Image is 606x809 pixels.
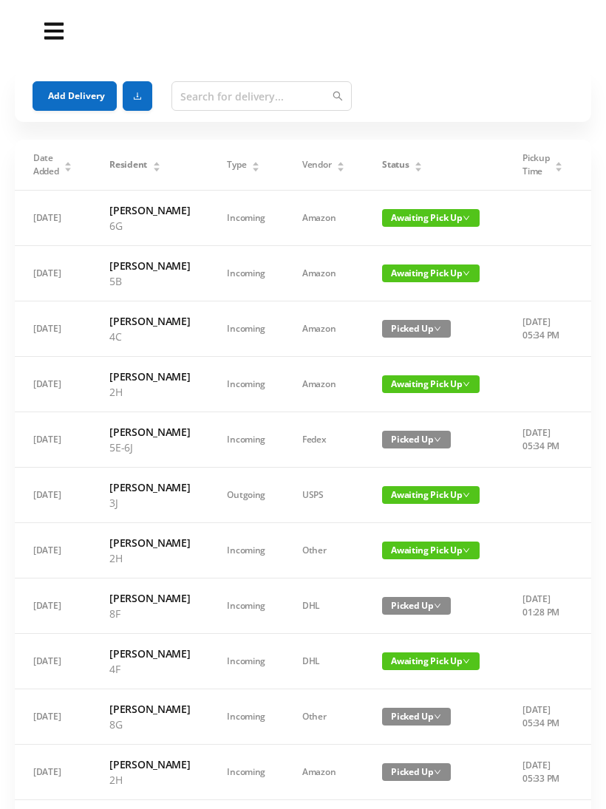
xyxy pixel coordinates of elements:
div: Sort [64,160,72,168]
span: Picked Up [382,597,451,615]
td: [DATE] [15,246,91,301]
span: Awaiting Pick Up [382,375,480,393]
div: Sort [554,160,563,168]
td: Incoming [208,578,284,634]
i: icon: down [434,713,441,720]
td: Amazon [284,301,364,357]
i: icon: down [434,325,441,332]
p: 2H [109,772,190,788]
td: Incoming [208,301,284,357]
span: Status [382,158,409,171]
i: icon: caret-up [252,160,260,164]
td: Amazon [284,191,364,246]
td: Amazon [284,745,364,800]
td: Incoming [208,246,284,301]
i: icon: down [434,436,441,443]
td: [DATE] [15,357,91,412]
i: icon: caret-up [337,160,345,164]
span: Picked Up [382,763,451,781]
h6: [PERSON_NAME] [109,424,190,440]
p: 8F [109,606,190,621]
i: icon: caret-up [64,160,72,164]
td: Incoming [208,523,284,578]
td: Outgoing [208,468,284,523]
td: DHL [284,634,364,689]
i: icon: down [463,380,470,388]
span: Vendor [302,158,331,171]
button: Add Delivery [33,81,117,111]
i: icon: down [463,214,470,222]
td: [DATE] [15,578,91,634]
span: Picked Up [382,320,451,338]
i: icon: caret-down [64,165,72,170]
span: Picked Up [382,431,451,448]
div: Sort [336,160,345,168]
td: [DATE] [15,191,91,246]
i: icon: caret-up [555,160,563,164]
p: 2H [109,550,190,566]
td: [DATE] 05:34 PM [504,301,582,357]
p: 4C [109,329,190,344]
td: [DATE] 05:34 PM [504,412,582,468]
i: icon: down [463,547,470,554]
span: Awaiting Pick Up [382,486,480,504]
i: icon: down [434,768,441,776]
h6: [PERSON_NAME] [109,701,190,717]
h6: [PERSON_NAME] [109,590,190,606]
span: Awaiting Pick Up [382,209,480,227]
i: icon: caret-down [152,165,160,170]
span: Type [227,158,246,171]
td: Incoming [208,634,284,689]
td: [DATE] 05:34 PM [504,689,582,745]
p: 5E-6J [109,440,190,455]
p: 8G [109,717,190,732]
div: Sort [152,160,161,168]
h6: [PERSON_NAME] [109,258,190,273]
td: Incoming [208,689,284,745]
i: icon: caret-up [152,160,160,164]
i: icon: down [434,602,441,610]
td: Amazon [284,357,364,412]
td: [DATE] [15,523,91,578]
p: 3J [109,495,190,511]
span: Picked Up [382,708,451,726]
td: [DATE] [15,301,91,357]
td: [DATE] 01:28 PM [504,578,582,634]
h6: [PERSON_NAME] [109,757,190,772]
i: icon: caret-down [337,165,345,170]
span: Resident [109,158,147,171]
span: Awaiting Pick Up [382,542,480,559]
td: Incoming [208,191,284,246]
td: DHL [284,578,364,634]
i: icon: caret-down [252,165,260,170]
td: [DATE] [15,745,91,800]
td: Other [284,689,364,745]
i: icon: search [333,91,343,101]
h6: [PERSON_NAME] [109,479,190,495]
input: Search for delivery... [171,81,352,111]
span: Awaiting Pick Up [382,264,480,282]
td: USPS [284,468,364,523]
div: Sort [414,160,423,168]
td: Amazon [284,246,364,301]
p: 6G [109,218,190,233]
i: icon: down [463,270,470,277]
td: Fedex [284,412,364,468]
h6: [PERSON_NAME] [109,369,190,384]
i: icon: caret-up [415,160,423,164]
i: icon: down [463,658,470,665]
td: Incoming [208,412,284,468]
h6: [PERSON_NAME] [109,535,190,550]
p: 5B [109,273,190,289]
i: icon: down [463,491,470,499]
td: Incoming [208,745,284,800]
td: [DATE] [15,412,91,468]
span: Date Added [33,151,59,178]
i: icon: caret-down [415,165,423,170]
i: icon: caret-down [555,165,563,170]
h6: [PERSON_NAME] [109,313,190,329]
h6: [PERSON_NAME] [109,646,190,661]
p: 2H [109,384,190,400]
span: Pickup Time [522,151,549,178]
h6: [PERSON_NAME] [109,202,190,218]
